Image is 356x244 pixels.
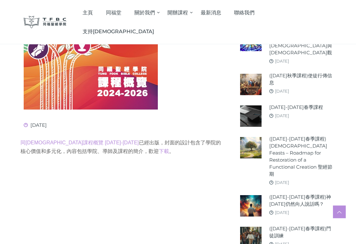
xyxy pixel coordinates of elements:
a: ([DATE]秋季課程)使徒行傳信息 [269,72,332,87]
img: 2024-25年春季課程 [240,106,262,127]
img: (2025年秋季課程)使徒行傳信息 [240,74,262,95]
a: [DATE]-[DATE]春季課程 [269,104,323,111]
a: 支持[DEMOGRAPHIC_DATA] [76,22,161,41]
span: 開辦課程 [167,10,188,16]
a: ([DATE]-[DATE]春季課程)神[DATE]仍然向人說話嗎？ [269,194,332,208]
a: 開辦課程 [161,3,194,22]
p: 已經出版，封面的設計包含了學院的核心價值和多元化，內容包括學院、導師及課程的簡介，歡迎 。 [20,139,224,156]
a: ([DATE]-[DATE]春季課程)門徒訓練 [269,225,332,240]
span: 關於我們 [134,10,155,16]
a: ([DATE]-[DATE]春季課程) [DEMOGRAPHIC_DATA] Feasts – Roadmap for Restoration of a Functional Creation ... [269,136,332,178]
span: [DATE] [24,122,47,128]
a: [DATE] [275,89,289,94]
a: [DATE] [275,59,289,64]
a: [DATE] [275,180,289,185]
span: 聯絡我們 [234,10,255,16]
a: 聯絡我們 [228,3,261,22]
a: 主頁 [76,3,100,22]
img: (2024-25年春季課程)神今天仍然向人說話嗎？ [240,195,262,217]
img: (2024-25年春季課程) Biblical Feasts – Roadmap for Restoration of a Functional Creation 聖經節期 [240,137,262,159]
a: [DATE] [275,210,289,215]
span: 同福堂 [106,10,121,16]
a: 同[DEMOGRAPHIC_DATA]課程概覽 [DATE]-[DATE] [20,140,139,146]
a: Scroll to top [333,206,346,218]
span: 主頁 [83,10,93,16]
img: 同福聖經學院 TFBC [24,16,67,28]
span: 支持[DEMOGRAPHIC_DATA] [83,28,154,34]
a: [DATE] [275,113,289,118]
a: 最新消息 [194,3,228,22]
a: 下載 [159,149,169,154]
a: 關於我們 [128,3,161,22]
span: 最新消息 [201,10,221,16]
a: 同福堂 [100,3,128,22]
